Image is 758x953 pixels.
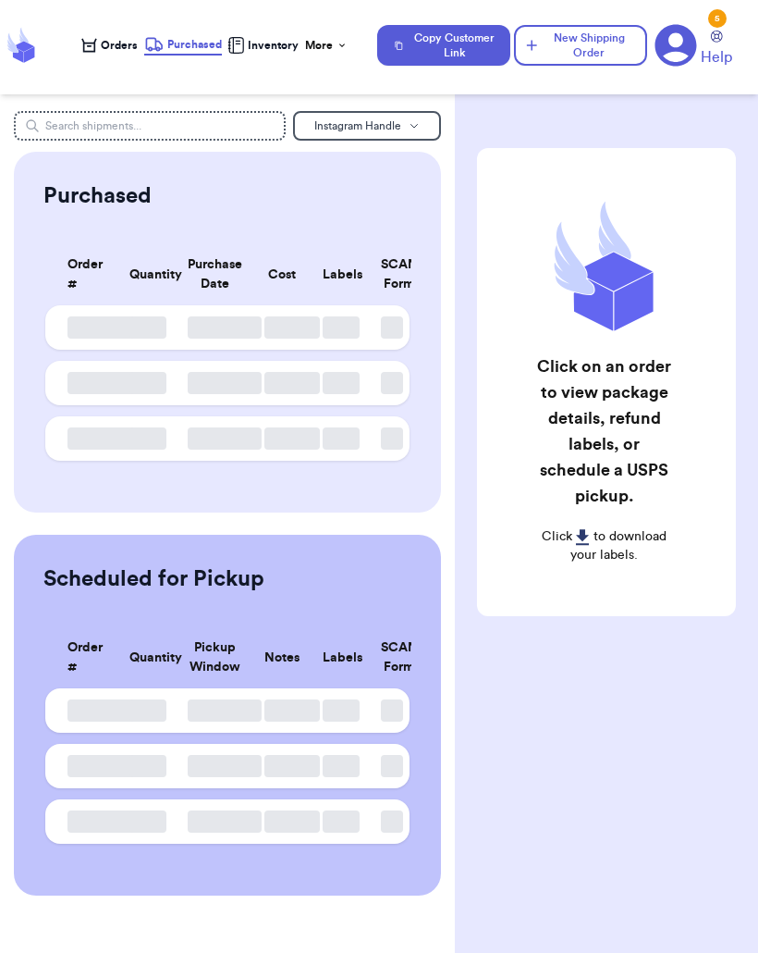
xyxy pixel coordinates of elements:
a: Help [701,31,732,68]
th: Quantity [118,244,177,305]
div: More [305,38,348,53]
div: SCAN Form [381,255,387,294]
div: SCAN Form [381,638,387,677]
p: Click to download your labels. [537,527,672,564]
th: Pickup Window [177,627,253,688]
span: Instagram Handle [314,120,401,131]
th: Cost [253,244,312,305]
span: Purchased [167,37,222,52]
span: Orders [101,38,138,53]
th: Labels [312,244,370,305]
span: Inventory [248,38,299,53]
span: Help [701,46,732,68]
button: Instagram Handle [293,111,441,141]
div: 5 [708,9,727,28]
th: Labels [312,627,370,688]
th: Purchase Date [177,244,253,305]
h2: Click on an order to view package details, refund labels, or schedule a USPS pickup. [537,353,672,509]
a: Inventory [227,37,299,54]
th: Quantity [118,627,177,688]
a: Orders [81,38,138,53]
a: 5 [654,24,697,67]
button: New Shipping Order [514,25,647,66]
a: Purchased [144,35,222,56]
h2: Purchased [43,181,152,211]
input: Search shipments... [14,111,287,141]
th: Notes [253,627,312,688]
h2: Scheduled for Pickup [43,564,264,594]
th: Order # [45,627,118,688]
th: Order # [45,244,118,305]
button: Copy Customer Link [377,25,510,66]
